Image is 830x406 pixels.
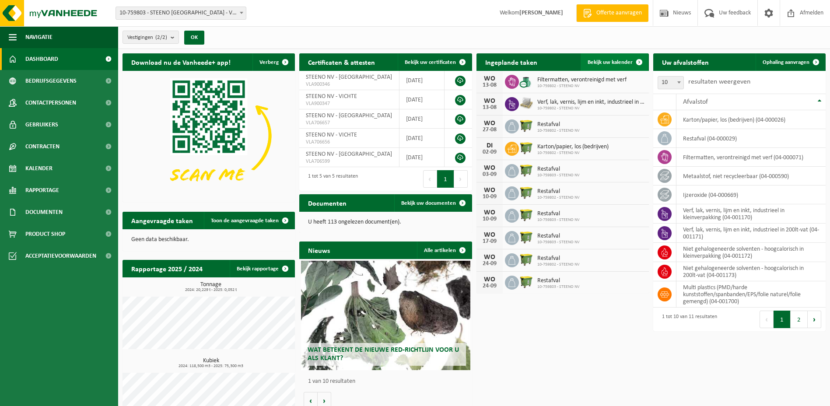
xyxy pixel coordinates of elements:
[123,212,202,229] h2: Aangevraagde taken
[399,109,444,129] td: [DATE]
[808,311,821,328] button: Next
[306,151,392,157] span: STEENO NV - [GEOGRAPHIC_DATA]
[308,378,467,385] p: 1 van 10 resultaten
[537,277,580,284] span: Restafval
[519,185,534,200] img: WB-1100-HPE-GN-50
[399,148,444,167] td: [DATE]
[481,238,498,245] div: 17-09
[308,346,459,362] span: Wat betekent de nieuwe RED-richtlijn voor u als klant?
[211,218,279,224] span: Toon de aangevraagde taken
[259,59,279,65] span: Verberg
[25,157,53,179] span: Kalender
[688,78,750,85] label: resultaten weergeven
[519,163,534,178] img: WB-1100-HPE-GN-50
[299,53,384,70] h2: Certificaten & attesten
[481,105,498,111] div: 13-08
[537,143,609,150] span: Karton/papier, los (bedrijven)
[131,237,286,243] p: Geen data beschikbaar.
[676,129,826,148] td: restafval (04-000029)
[306,81,392,88] span: VLA900346
[306,74,392,80] span: STEENO NV - [GEOGRAPHIC_DATA]
[653,53,718,70] h2: Uw afvalstoffen
[481,231,498,238] div: WO
[537,128,580,133] span: 10-759802 - STEENO NV
[25,201,63,223] span: Documenten
[481,261,498,267] div: 24-09
[399,90,444,109] td: [DATE]
[25,70,77,92] span: Bedrijfsgegevens
[481,216,498,222] div: 10-09
[306,158,392,165] span: VLA706599
[306,139,392,146] span: VLA706656
[481,98,498,105] div: WO
[252,53,294,71] button: Verberg
[537,188,580,195] span: Restafval
[581,53,648,71] a: Bekijk uw kalender
[676,167,826,185] td: metaalstof, niet recycleerbaar (04-000590)
[437,170,454,188] button: 1
[301,261,470,370] a: Wat betekent de nieuwe RED-richtlijn voor u als klant?
[519,118,534,133] img: WB-1100-HPE-GN-50
[304,169,358,189] div: 1 tot 5 van 5 resultaten
[481,164,498,171] div: WO
[537,84,627,89] span: 10-759802 - STEENO NV
[676,110,826,129] td: karton/papier, los (bedrijven) (04-000026)
[676,148,826,167] td: filtermatten, verontreinigd met verf (04-000071)
[774,311,791,328] button: 1
[481,254,498,261] div: WO
[399,71,444,90] td: [DATE]
[481,75,498,82] div: WO
[476,53,546,70] h2: Ingeplande taken
[537,173,580,178] span: 10-759803 - STEENO NV
[204,212,294,229] a: Toon de aangevraagde taken
[299,241,339,259] h2: Nieuws
[394,194,471,212] a: Bekijk uw documenten
[127,364,295,368] span: 2024: 118,500 m3 - 2025: 75,300 m3
[306,132,357,138] span: STEENO NV - VICHTE
[399,129,444,148] td: [DATE]
[791,311,808,328] button: 2
[116,7,246,19] span: 10-759803 - STEENO NV - VICHTE
[756,53,825,71] a: Ophaling aanvragen
[588,59,633,65] span: Bekijk uw kalender
[519,73,534,88] img: PB-OT-0200-CU
[519,207,534,222] img: WB-1100-HPE-GN-50
[537,150,609,156] span: 10-759802 - STEENO NV
[519,96,534,111] img: LP-PA-00000-WDN-11
[454,170,468,188] button: Next
[576,4,648,22] a: Offerte aanvragen
[537,166,580,173] span: Restafval
[658,77,683,89] span: 10
[25,26,53,48] span: Navigatie
[676,185,826,204] td: ijzeroxide (04-000669)
[683,98,708,105] span: Afvalstof
[676,262,826,281] td: niet gehalogeneerde solventen - hoogcalorisch in 200lt-vat (04-001173)
[676,281,826,308] td: multi plastics (PMD/harde kunststoffen/spanbanden/EPS/folie naturel/folie gemengd) (04-001700)
[537,262,580,267] span: 10-759802 - STEENO NV
[423,170,437,188] button: Previous
[116,7,246,20] span: 10-759803 - STEENO NV - VICHTE
[398,53,471,71] a: Bekijk uw certificaten
[763,59,809,65] span: Ophaling aanvragen
[123,71,295,200] img: Download de VHEPlus App
[25,245,96,267] span: Acceptatievoorwaarden
[405,59,456,65] span: Bekijk uw certificaten
[594,9,644,17] span: Offerte aanvragen
[537,217,580,223] span: 10-759803 - STEENO NV
[676,224,826,243] td: verf, lak, vernis, lijm en inkt, industrieel in 200lt-vat (04-001171)
[123,260,211,277] h2: Rapportage 2025 / 2024
[481,127,498,133] div: 27-08
[519,140,534,155] img: WB-1100-HPE-GN-50
[537,233,580,240] span: Restafval
[760,311,774,328] button: Previous
[25,179,59,201] span: Rapportage
[481,209,498,216] div: WO
[481,194,498,200] div: 10-09
[308,219,463,225] p: U heeft 113 ongelezen document(en).
[481,82,498,88] div: 13-08
[123,31,179,44] button: Vestigingen(2/2)
[123,53,239,70] h2: Download nu de Vanheede+ app!
[676,243,826,262] td: niet gehalogeneerde solventen - hoogcalorisch in kleinverpakking (04-001172)
[519,10,563,16] strong: [PERSON_NAME]
[537,195,580,200] span: 10-759802 - STEENO NV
